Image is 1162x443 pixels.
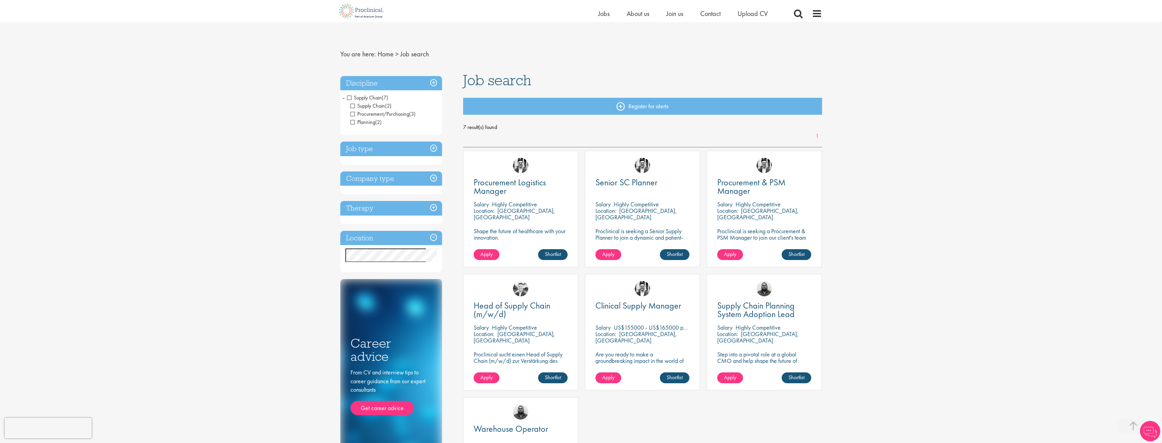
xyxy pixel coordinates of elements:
a: Procurement Logistics Manager [474,178,568,195]
a: Get career advice [350,401,414,415]
a: Shortlist [660,372,689,383]
span: (2) [385,102,392,109]
img: Ashley Bennett [757,281,772,296]
h3: Location [340,231,442,245]
span: Salary [717,324,732,331]
h3: Discipline [340,76,442,91]
p: Shape the future of healthcare with your innovation. [474,228,568,241]
a: About us [627,9,649,18]
img: Lukas Eckert [513,281,528,296]
p: Proclinical is seeking a Procurement & PSM Manager to join our client's team in [GEOGRAPHIC_DATA]. [717,228,811,247]
span: Clinical Supply Manager [595,300,681,311]
span: Salary [474,324,489,331]
p: Proclinical sucht einen Head of Supply Chain (m/w/d) zur Verstärkung des Teams unseres Kunden in ... [474,351,568,377]
span: Supply Chain [350,102,385,109]
a: Apply [717,372,743,383]
a: Edward Little [513,158,528,173]
span: Supply Chain [350,102,392,109]
a: Apply [595,249,621,260]
span: Salary [595,324,611,331]
img: Edward Little [635,158,650,173]
a: Head of Supply Chain (m/w/d) [474,301,568,318]
span: Location: [595,330,616,338]
span: Location: [474,207,494,215]
span: Job search [463,71,531,89]
a: Shortlist [782,249,811,260]
a: Procurement & PSM Manager [717,178,811,195]
span: (2) [375,118,382,126]
a: Register for alerts [463,98,822,115]
img: Edward Little [757,158,772,173]
div: From CV and interview tips to career guidance from our expert consultants [350,368,432,415]
a: Shortlist [538,372,568,383]
span: Senior SC Planner [595,177,658,188]
img: Chatbot [1140,421,1160,441]
p: [GEOGRAPHIC_DATA], [GEOGRAPHIC_DATA] [595,207,677,221]
span: Apply [480,374,493,381]
a: Shortlist [538,249,568,260]
p: Are you ready to make a groundbreaking impact in the world of biotechnology? Join a growing compa... [595,351,689,383]
span: Apply [480,251,493,258]
span: Location: [717,330,738,338]
span: Apply [724,251,736,258]
p: US$155000 - US$165000 per annum [614,324,705,331]
span: (3) [409,110,416,117]
span: 7 result(s) found [463,122,822,132]
a: Join us [666,9,683,18]
span: Supply Chain [347,94,382,101]
a: Apply [474,372,499,383]
span: - [343,92,345,103]
p: [GEOGRAPHIC_DATA], [GEOGRAPHIC_DATA] [717,330,799,344]
h3: Company type [340,171,442,186]
a: Warehouse Operator [474,425,568,433]
iframe: reCAPTCHA [5,418,92,438]
span: Apply [602,251,614,258]
img: Ashley Bennett [513,404,528,420]
span: Procurement/Purchasing [350,110,416,117]
p: Highly Competitive [492,200,537,208]
p: [GEOGRAPHIC_DATA], [GEOGRAPHIC_DATA] [717,207,799,221]
img: Edward Little [635,281,650,296]
span: Salary [474,200,489,208]
span: Procurement Logistics Manager [474,177,546,197]
span: Planning [350,118,375,126]
span: (7) [382,94,388,101]
p: Highly Competitive [736,200,781,208]
span: Jobs [598,9,610,18]
p: Step into a pivotal role at a global CMO and help shape the future of healthcare supply chain. [717,351,811,370]
h3: Therapy [340,201,442,216]
span: Apply [602,374,614,381]
p: [GEOGRAPHIC_DATA], [GEOGRAPHIC_DATA] [595,330,677,344]
a: breadcrumb link [378,50,394,58]
p: [GEOGRAPHIC_DATA], [GEOGRAPHIC_DATA] [474,330,555,344]
p: Highly Competitive [614,200,659,208]
span: Procurement & PSM Manager [717,177,785,197]
a: Apply [474,249,499,260]
span: Location: [474,330,494,338]
span: Supply Chain Planning System Adoption Lead [717,300,795,320]
a: Apply [717,249,743,260]
span: Job search [400,50,429,58]
a: Shortlist [782,372,811,383]
a: Shortlist [660,249,689,260]
a: Apply [595,372,621,383]
span: Location: [595,207,616,215]
a: Upload CV [738,9,768,18]
a: Senior SC Planner [595,178,689,187]
span: Planning [350,118,382,126]
h3: Job type [340,142,442,156]
span: Salary [717,200,732,208]
span: > [395,50,399,58]
h3: Career advice [350,337,432,363]
a: Clinical Supply Manager [595,301,689,310]
span: You are here: [340,50,376,58]
p: Proclinical is seeking a Senior Supply Planner to join a dynamic and patient-focused team within ... [595,228,689,254]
